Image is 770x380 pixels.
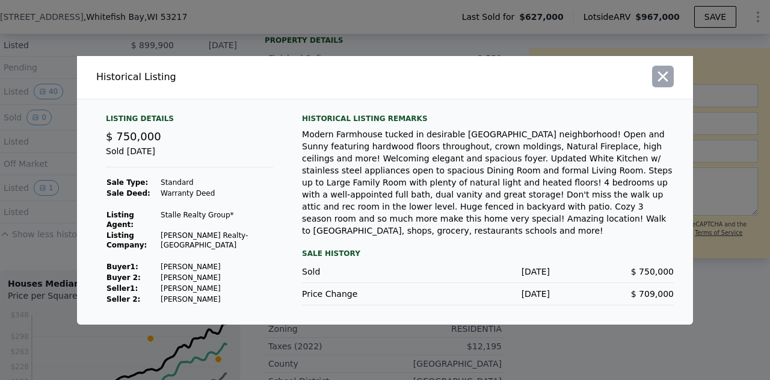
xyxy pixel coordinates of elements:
[302,266,426,278] div: Sold
[106,295,140,304] strong: Seller 2:
[106,145,273,167] div: Sold [DATE]
[106,263,138,271] strong: Buyer 1 :
[160,210,273,230] td: Stalle Realty Group*
[302,246,674,261] div: Sale History
[160,294,273,305] td: [PERSON_NAME]
[426,266,550,278] div: [DATE]
[302,128,674,237] div: Modern Farmhouse tucked in desirable [GEOGRAPHIC_DATA] neighborhood! Open and Sunny featuring har...
[426,288,550,300] div: [DATE]
[106,130,161,143] span: $ 750,000
[302,288,426,300] div: Price Change
[160,283,273,294] td: [PERSON_NAME]
[631,267,674,276] span: $ 750,000
[96,70,380,84] div: Historical Listing
[106,178,148,187] strong: Sale Type:
[160,177,273,188] td: Standard
[160,230,273,251] td: [PERSON_NAME] Realty-[GEOGRAPHIC_DATA]
[106,284,138,293] strong: Seller 1 :
[160,272,273,283] td: [PERSON_NAME]
[106,231,147,249] strong: Listing Company:
[160,188,273,199] td: Warranty Deed
[160,261,273,272] td: [PERSON_NAME]
[106,189,150,198] strong: Sale Deed:
[106,273,141,282] strong: Buyer 2:
[106,114,273,128] div: Listing Details
[302,114,674,123] div: Historical Listing remarks
[631,289,674,299] span: $ 709,000
[106,211,134,229] strong: Listing Agent:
